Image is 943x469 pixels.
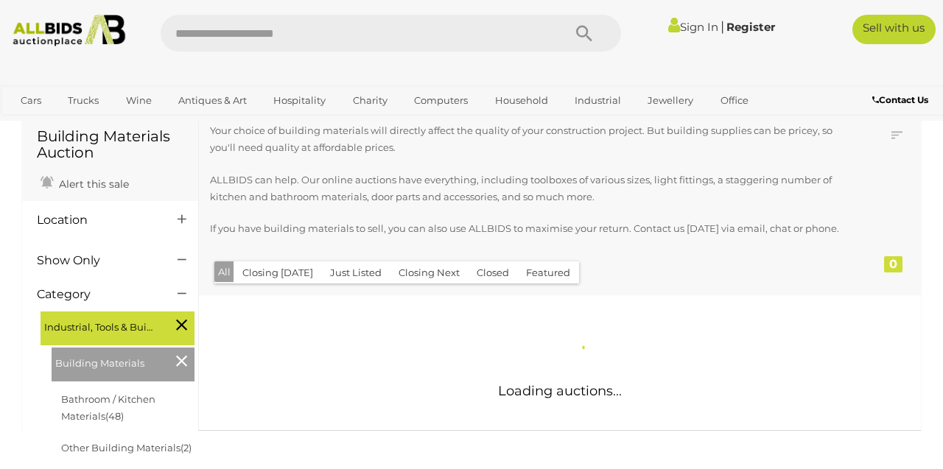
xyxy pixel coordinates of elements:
[116,88,161,113] a: Wine
[468,261,518,284] button: Closed
[321,261,390,284] button: Just Listed
[638,88,703,113] a: Jewellery
[872,92,932,108] a: Contact Us
[872,94,928,105] b: Contact Us
[37,288,155,301] h4: Category
[7,15,131,46] img: Allbids.com.au
[180,442,192,454] span: (2)
[852,15,936,44] a: Sell with us
[37,214,155,227] h4: Location
[264,88,335,113] a: Hospitality
[234,261,322,284] button: Closing [DATE]
[37,254,155,267] h4: Show Only
[517,261,579,284] button: Featured
[37,172,133,194] a: Alert this sale
[44,315,155,336] span: Industrial, Tools & Building Supplies
[55,351,166,372] span: Building Materials
[37,128,183,161] h1: Building Materials Auction
[105,410,124,422] span: (48)
[61,442,192,454] a: Other Building Materials(2)
[485,88,558,113] a: Household
[668,20,718,34] a: Sign In
[61,393,155,422] a: Bathroom / Kitchen Materials(48)
[169,88,256,113] a: Antiques & Art
[721,18,724,35] span: |
[210,122,841,157] p: Your choice of building materials will directly affect the quality of your construction project. ...
[711,88,758,113] a: Office
[390,261,469,284] button: Closing Next
[726,20,775,34] a: Register
[214,261,234,283] button: All
[404,88,477,113] a: Computers
[498,383,622,399] span: Loading auctions...
[884,256,902,272] div: 0
[11,113,60,137] a: Sports
[547,15,621,52] button: Search
[210,172,841,206] p: ALLBIDS can help. Our online auctions have everything, including toolboxes of various sizes, ligh...
[343,88,397,113] a: Charity
[210,220,841,237] p: If you have building materials to sell, you can also use ALLBIDS to maximise your return. Contact...
[55,177,129,191] span: Alert this sale
[11,88,51,113] a: Cars
[58,88,108,113] a: Trucks
[565,88,631,113] a: Industrial
[68,113,192,137] a: [GEOGRAPHIC_DATA]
